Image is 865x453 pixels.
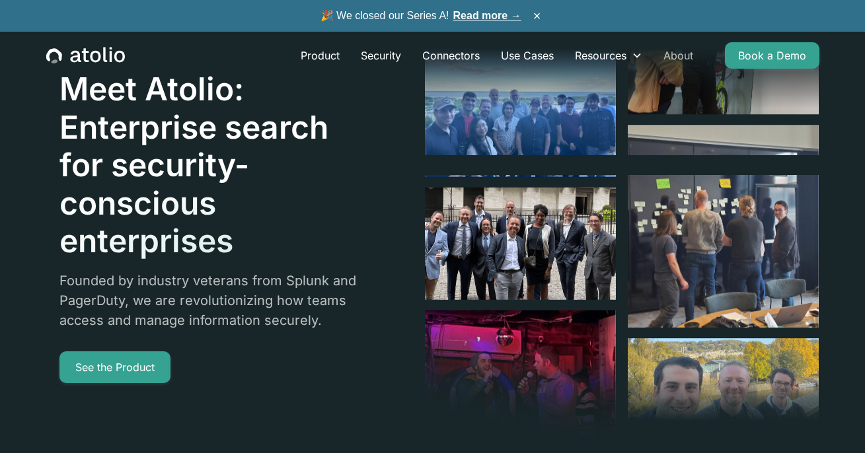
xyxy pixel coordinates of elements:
[564,42,653,69] div: Resources
[628,125,819,328] img: image
[453,10,521,21] a: Read more →
[799,390,865,453] iframe: Chat Widget
[290,42,350,69] a: Product
[46,47,125,64] a: home
[575,48,626,63] div: Resources
[59,70,379,260] h1: Meet Atolio: Enterprise search for security-conscious enterprises
[350,42,412,69] a: Security
[412,42,490,69] a: Connectors
[425,36,616,177] img: image
[59,271,379,330] p: Founded by industry veterans from Splunk and PagerDuty, we are revolutionizing how teams access a...
[725,42,819,69] a: Book a Demo
[320,8,521,24] span: 🎉 We closed our Series A!
[490,42,564,69] a: Use Cases
[529,9,545,23] button: ×
[425,188,616,300] img: image
[59,351,170,383] a: See the Product
[653,42,704,69] a: About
